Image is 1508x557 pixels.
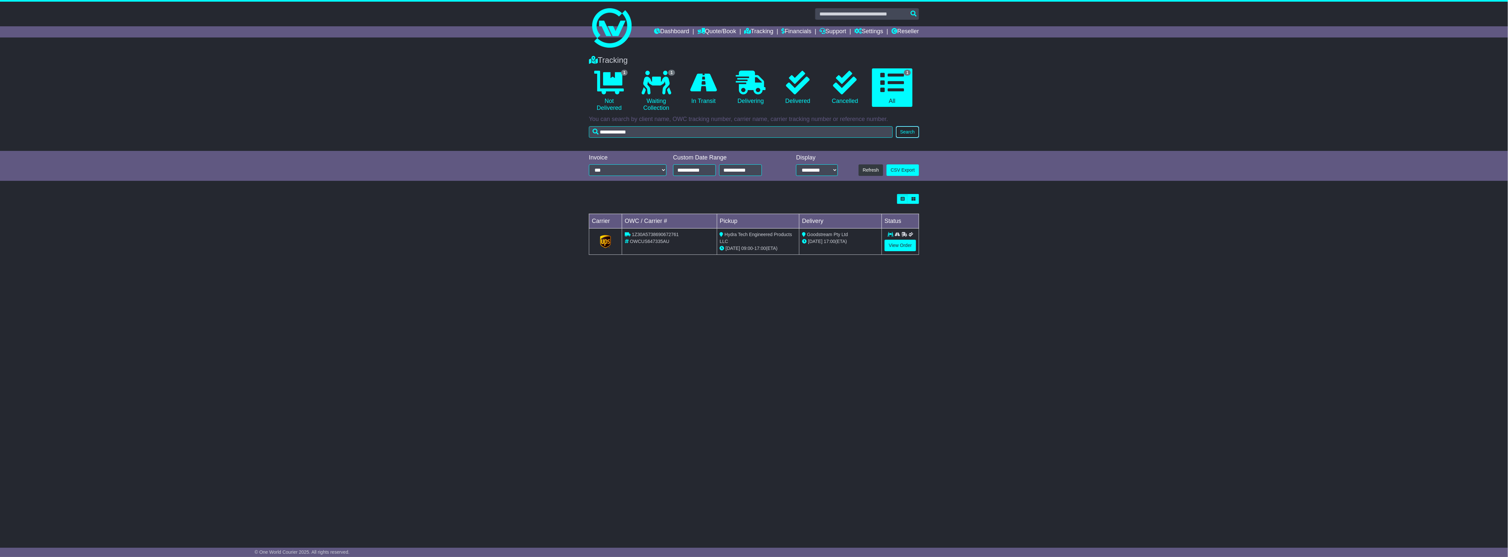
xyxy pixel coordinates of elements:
[697,26,736,37] a: Quote/Book
[872,68,912,107] a: 1 All
[799,214,882,229] td: Delivery
[896,126,919,138] button: Search
[825,68,865,107] a: Cancelled
[589,154,667,161] div: Invoice
[726,246,740,251] span: [DATE]
[891,26,919,37] a: Reseller
[882,214,919,229] td: Status
[742,246,753,251] span: 09:00
[904,70,911,76] span: 1
[586,56,922,65] div: Tracking
[854,26,883,37] a: Settings
[885,240,916,251] a: View Order
[589,214,622,229] td: Carrier
[621,70,628,76] span: 1
[778,68,818,107] a: Delivered
[859,164,883,176] button: Refresh
[802,238,879,245] div: (ETA)
[622,214,717,229] td: OWC / Carrier #
[636,68,676,114] a: 1 Waiting Collection
[807,232,848,237] span: Goodstream Pty Ltd
[887,164,919,176] a: CSV Export
[632,232,679,237] span: 1Z30A5738690672761
[589,116,919,123] p: You can search by client name, OWC tracking number, carrier name, carrier tracking number or refe...
[717,214,799,229] td: Pickup
[673,154,779,161] div: Custom Date Range
[683,68,724,107] a: In Transit
[654,26,689,37] a: Dashboard
[744,26,773,37] a: Tracking
[808,239,822,244] span: [DATE]
[589,68,629,114] a: 1 Not Delivered
[730,68,771,107] a: Delivering
[600,235,611,248] img: GetCarrierServiceLogo
[754,246,766,251] span: 17:00
[796,154,838,161] div: Display
[782,26,812,37] a: Financials
[720,245,797,252] div: - (ETA)
[824,239,835,244] span: 17:00
[819,26,846,37] a: Support
[668,70,675,76] span: 1
[720,232,792,244] span: Hydra Tech Engineered Products LLC
[630,239,669,244] span: OWCUS647335AU
[255,549,350,555] span: © One World Courier 2025. All rights reserved.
